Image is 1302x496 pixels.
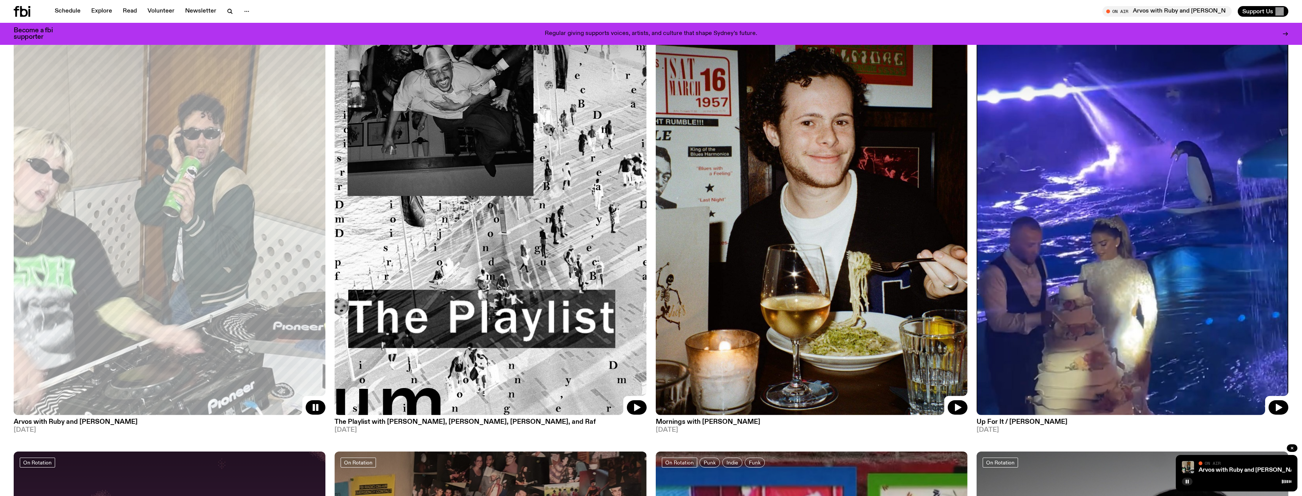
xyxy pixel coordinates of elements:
span: Indie [726,460,738,465]
a: Explore [87,6,117,17]
a: Indie [722,458,742,467]
span: Support Us [1242,8,1273,15]
a: Volunteer [143,6,179,17]
a: Read [118,6,141,17]
span: On Rotation [986,460,1015,465]
button: On AirArvos with Ruby and [PERSON_NAME] [1102,6,1232,17]
a: Punk [699,458,720,467]
a: Mornings with [PERSON_NAME][DATE] [656,415,967,433]
h3: The Playlist with [PERSON_NAME], [PERSON_NAME], [PERSON_NAME], and Raf [335,419,646,425]
span: On Air [1205,461,1221,466]
a: On Rotation [341,458,376,467]
button: Support Us [1238,6,1288,17]
span: On Rotation [23,460,52,465]
span: [DATE] [14,427,325,433]
h3: Mornings with [PERSON_NAME] [656,419,967,425]
a: Funk [745,458,765,467]
a: Arvos with Ruby and [PERSON_NAME][DATE] [14,415,325,433]
span: [DATE] [656,427,967,433]
a: Newsletter [181,6,221,17]
a: Up For It / [PERSON_NAME][DATE] [977,415,1288,433]
a: On Rotation [662,458,697,467]
a: On Rotation [20,458,55,467]
span: Punk [704,460,716,465]
span: On Rotation [344,460,373,465]
a: On Rotation [983,458,1018,467]
span: [DATE] [977,427,1288,433]
span: On Rotation [665,460,694,465]
h3: Arvos with Ruby and [PERSON_NAME] [14,419,325,425]
a: Schedule [50,6,85,17]
span: Funk [749,460,761,465]
span: [DATE] [335,427,646,433]
img: Ruby wears a Collarbones t shirt and pretends to play the DJ decks, Al sings into a pringles can.... [1182,461,1194,473]
p: Regular giving supports voices, artists, and culture that shape Sydney’s future. [545,30,757,37]
a: The Playlist with [PERSON_NAME], [PERSON_NAME], [PERSON_NAME], and Raf[DATE] [335,415,646,433]
h3: Become a fbi supporter [14,27,62,40]
h3: Up For It / [PERSON_NAME] [977,419,1288,425]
